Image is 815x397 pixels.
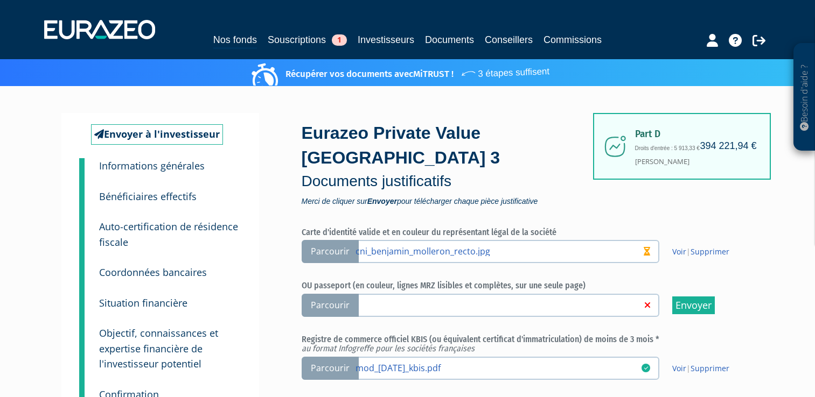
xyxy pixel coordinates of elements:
small: Auto-certification de résidence fiscale [99,220,238,249]
h6: OU passeport (en couleur, lignes MRZ lisibles et complètes, sur une seule page) [302,281,749,290]
a: Voir [672,246,686,257]
p: Documents justificatifs [302,171,598,192]
h6: Carte d'identité valide et en couleur du représentant légal de la société [302,228,749,237]
input: Envoyer [672,296,715,314]
a: mod_[DATE]_kbis.pdf [356,362,642,373]
a: MiTRUST ! [413,68,454,80]
small: Coordonnées bancaires [99,266,207,279]
span: 1 [332,34,347,46]
span: 3 étapes suffisent [460,59,549,81]
a: 4 [79,250,85,283]
a: Voir [672,363,686,373]
span: Parcourir [302,357,359,380]
a: Investisseurs [358,32,414,47]
small: Bénéficiaires effectifs [99,190,197,203]
a: cni_benjamin_molleron_recto.jpg [356,245,642,256]
div: Eurazeo Private Value [GEOGRAPHIC_DATA] 3 [302,121,598,204]
em: au format Infogreffe pour les sociétés françaises [302,343,475,353]
p: Récupérer vos documents avec [254,62,549,81]
a: 3 [79,204,85,255]
a: 2 [79,174,85,208]
small: Objectif, connaissances et expertise financière de l'investisseur potentiel [99,327,218,370]
a: Supprimer [691,363,729,373]
p: Besoin d'aide ? [798,49,811,146]
span: Parcourir [302,294,359,317]
span: Merci de cliquer sur pour télécharger chaque pièce justificative [302,197,598,205]
i: 06/10/2025 17:04 [642,364,650,372]
span: | [672,363,729,374]
small: Informations générales [99,159,205,172]
h6: Registre de commerce officiel KBIS (ou équivalent certificat d'immatriculation) de moins de 3 mois * [302,335,749,353]
span: | [672,246,729,257]
a: Souscriptions1 [268,32,347,47]
a: Documents [425,32,474,47]
small: Situation financière [99,296,187,309]
span: Parcourir [302,240,359,263]
a: Supprimer [691,246,729,257]
strong: Envoyer [367,197,397,205]
a: Nos fonds [213,32,257,49]
a: 5 [79,281,85,314]
a: 1 [79,158,85,180]
a: Commissions [544,32,602,47]
a: 6 [79,311,85,378]
img: 1732889491-logotype_eurazeo_blanc_rvb.png [44,20,155,39]
a: Envoyer à l'investisseur [91,124,223,145]
a: Conseillers [485,32,533,47]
